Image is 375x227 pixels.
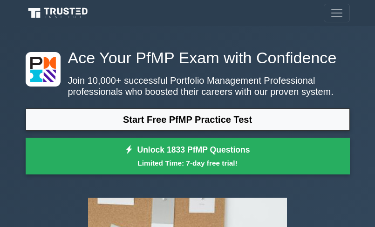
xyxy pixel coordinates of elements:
[26,48,350,67] h1: Ace Your PfMP Exam with Confidence
[26,108,350,131] a: Start Free PfMP Practice Test
[324,4,350,22] button: Toggle navigation
[26,138,350,175] a: Unlock 1833 PfMP QuestionsLimited Time: 7-day free trial!
[37,158,338,168] small: Limited Time: 7-day free trial!
[26,75,350,97] p: Join 10,000+ successful Portfolio Management Professional professionals who boosted their careers...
